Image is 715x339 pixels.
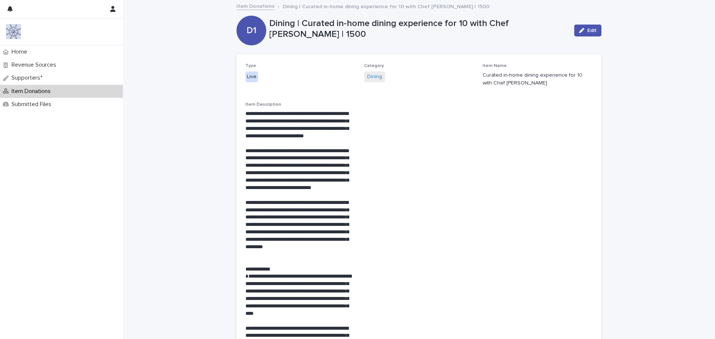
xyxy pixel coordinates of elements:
[9,48,33,55] p: Home
[367,73,382,81] a: Dining
[9,88,57,95] p: Item Donations
[483,71,592,87] p: Curated in-home dining experience for 10 with Chef [PERSON_NAME]
[587,28,597,33] span: Edit
[269,18,568,40] p: Dining | Curated in-home dining experience for 10 with Chef [PERSON_NAME] | 1500
[6,24,21,39] img: 9nJvCigXQD6Aux1Mxhwl
[483,64,507,68] span: Item Name
[9,101,57,108] p: Submitted Files
[245,71,258,82] div: Live
[283,2,489,10] p: Dining | Curated in-home dining experience for 10 with Chef [PERSON_NAME] | 1500
[364,64,384,68] span: Category
[9,74,48,81] p: Supporters*
[245,64,256,68] span: Type
[9,61,62,68] p: Revenue Sources
[245,102,281,107] span: Item Description
[236,1,274,10] a: Item Donations
[574,25,601,36] button: Edit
